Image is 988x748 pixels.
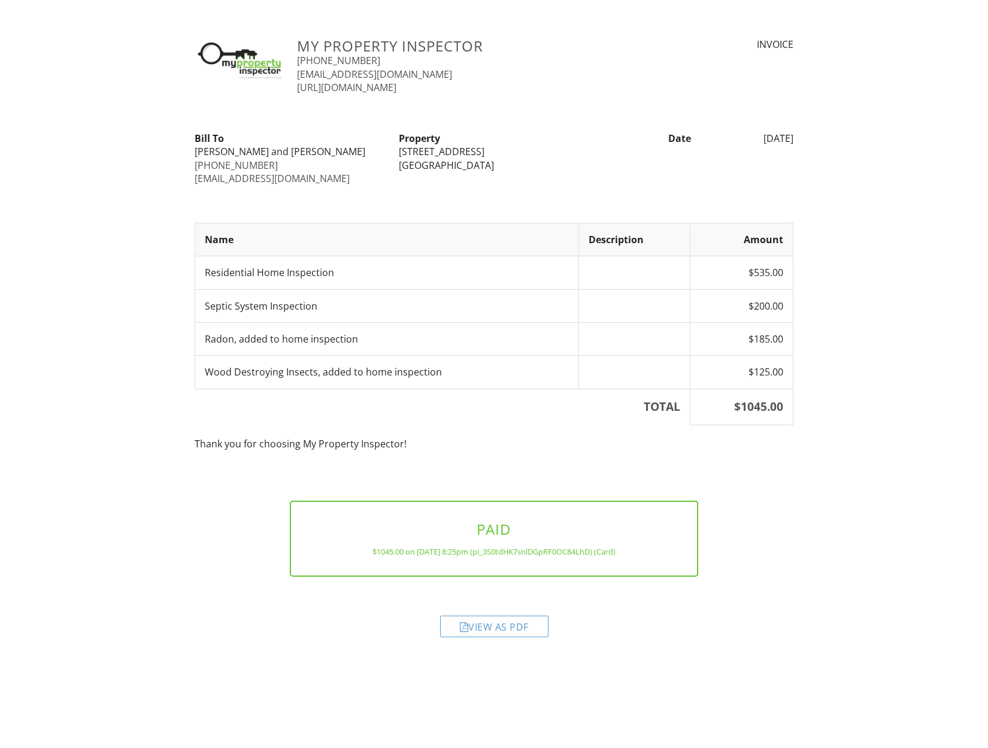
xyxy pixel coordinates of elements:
div: Date [596,132,699,145]
th: Amount [690,223,793,256]
div: View as PDF [440,616,548,637]
td: Residential Home Inspection [195,256,579,289]
strong: Property [399,132,440,145]
td: $535.00 [690,256,793,289]
div: [DATE] [698,132,801,145]
td: $125.00 [690,356,793,389]
a: [PHONE_NUMBER] [297,54,380,67]
div: [PERSON_NAME] and [PERSON_NAME] [195,145,384,158]
h3: My Property Inspector [297,38,640,54]
td: Radon, added to home inspection [195,322,579,355]
p: Thank you for choosing My Property Inspector! [195,437,793,450]
a: [EMAIL_ADDRESS][DOMAIN_NAME] [297,68,452,81]
a: [EMAIL_ADDRESS][DOMAIN_NAME] [195,172,350,185]
img: My_property_Inspector_final_logo_design._%281%29.png [195,38,283,81]
strong: Bill To [195,132,224,145]
div: $1045.00 on [DATE] 8:25pm (pi_3S0tdHK7snlDGpRF0OC84LhD) (Card) [310,547,678,556]
th: Name [195,223,579,256]
div: [GEOGRAPHIC_DATA] [399,159,589,172]
td: $185.00 [690,322,793,355]
th: Description [578,223,690,256]
a: View as PDF [440,623,548,637]
td: $200.00 [690,289,793,322]
th: TOTAL [195,389,690,425]
h3: PAID [310,521,678,537]
div: INVOICE [654,38,793,51]
div: [STREET_ADDRESS] [399,145,589,158]
td: Wood Destroying Insects, added to home inspection [195,356,579,389]
a: [URL][DOMAIN_NAME] [297,81,396,94]
th: $1045.00 [690,389,793,425]
td: Septic System Inspection [195,289,579,322]
a: [PHONE_NUMBER] [195,159,278,172]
